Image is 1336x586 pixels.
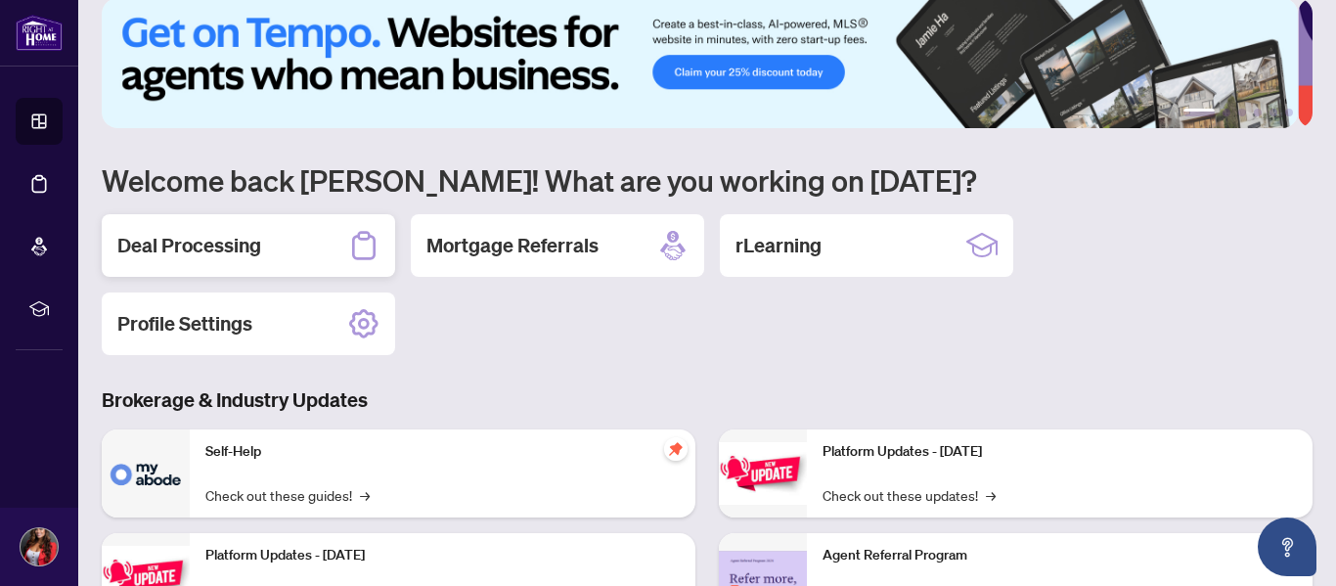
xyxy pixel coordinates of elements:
[21,528,58,565] img: Profile Icon
[1223,109,1230,116] button: 2
[735,232,822,259] h2: rLearning
[664,437,688,461] span: pushpin
[719,442,807,504] img: Platform Updates - June 23, 2025
[205,545,680,566] p: Platform Updates - [DATE]
[1254,109,1262,116] button: 4
[117,232,261,259] h2: Deal Processing
[205,484,370,506] a: Check out these guides!→
[426,232,599,259] h2: Mortgage Referrals
[1285,109,1293,116] button: 6
[360,484,370,506] span: →
[986,484,996,506] span: →
[102,386,1313,414] h3: Brokerage & Industry Updates
[823,484,996,506] a: Check out these updates!→
[1183,109,1215,116] button: 1
[205,441,680,463] p: Self-Help
[1238,109,1246,116] button: 3
[117,310,252,338] h2: Profile Settings
[1269,109,1277,116] button: 5
[16,15,63,51] img: logo
[1258,518,1316,576] button: Open asap
[823,545,1297,566] p: Agent Referral Program
[102,429,190,518] img: Self-Help
[823,441,1297,463] p: Platform Updates - [DATE]
[102,161,1313,199] h1: Welcome back [PERSON_NAME]! What are you working on [DATE]?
